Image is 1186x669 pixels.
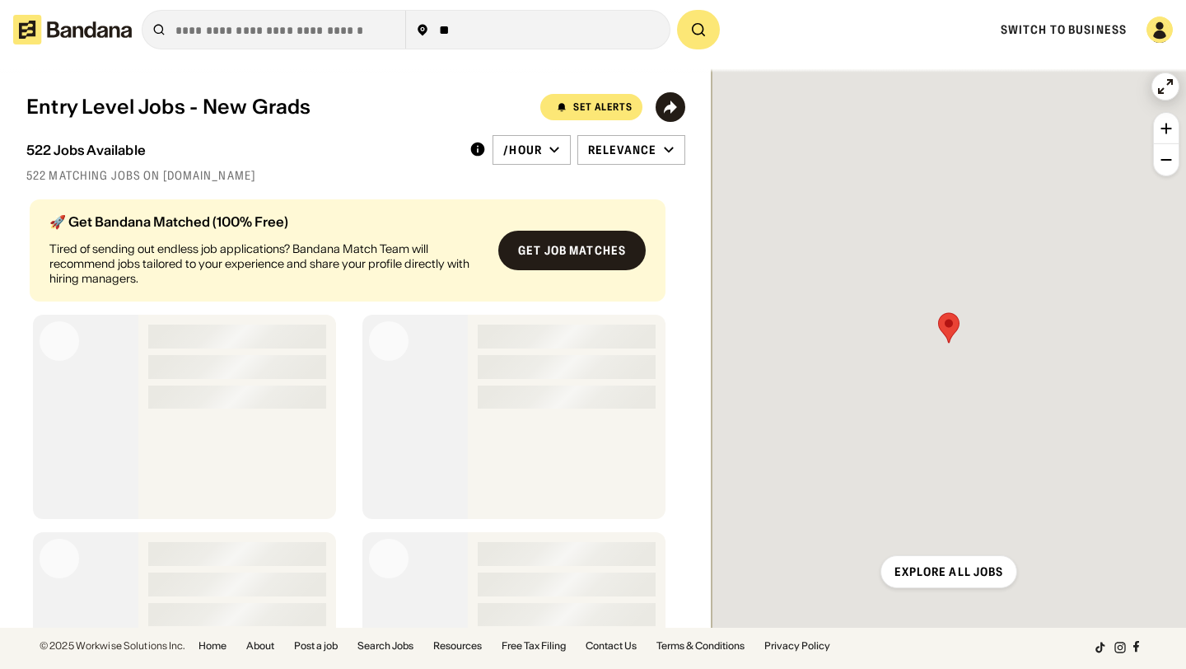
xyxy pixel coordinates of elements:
img: Bandana logotype [13,15,132,44]
a: Privacy Policy [764,641,830,651]
div: 522 matching jobs on [DOMAIN_NAME] [26,168,685,183]
div: /hour [503,143,542,157]
a: Contact Us [586,641,637,651]
div: Entry Level Jobs - New Grads [26,96,311,119]
a: Free Tax Filing [502,641,566,651]
div: 522 Jobs Available [26,143,146,158]
div: Tired of sending out endless job applications? Bandana Match Team will recommend jobs tailored to... [49,241,485,287]
a: Resources [433,641,482,651]
a: Post a job [294,641,338,651]
div: Get job matches [518,245,626,256]
div: Relevance [588,143,656,157]
a: Terms & Conditions [656,641,745,651]
div: © 2025 Workwise Solutions Inc. [40,641,185,651]
a: Home [198,641,226,651]
a: About [246,641,274,651]
div: Set Alerts [573,102,633,112]
a: Switch to Business [1001,22,1127,37]
div: 🚀 Get Bandana Matched (100% Free) [49,215,485,228]
div: grid [26,193,685,628]
a: Search Jobs [357,641,413,651]
div: Explore all jobs [894,566,1004,578]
